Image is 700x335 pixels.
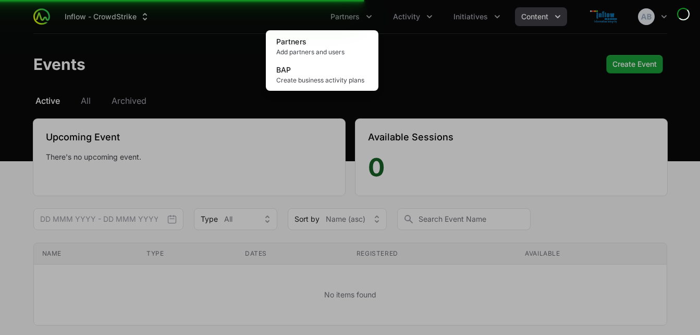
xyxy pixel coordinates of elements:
[276,76,368,85] span: Create business activity plans
[324,7,378,26] div: Partners menu
[276,48,368,56] span: Add partners and users
[50,7,567,26] div: Main navigation
[276,65,291,74] span: BAP
[268,32,376,61] a: PartnersAdd partners and users
[268,61,376,89] a: BAPCreate business activity plans
[276,37,307,46] span: Partners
